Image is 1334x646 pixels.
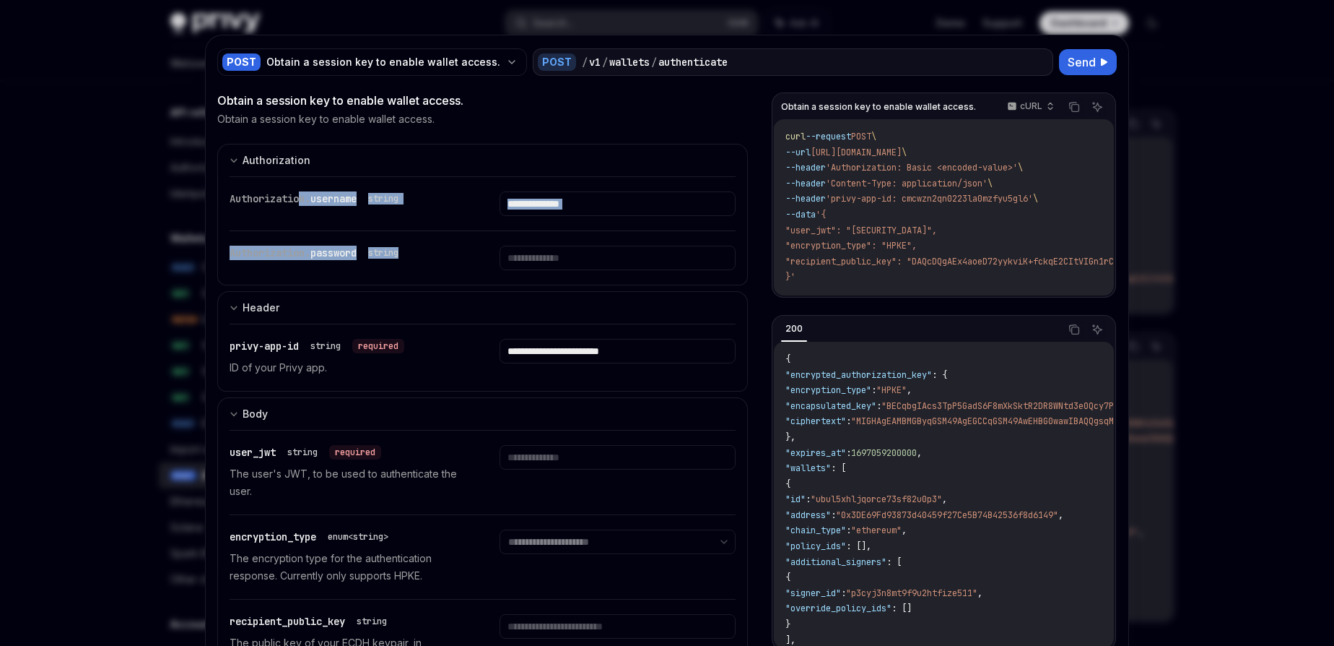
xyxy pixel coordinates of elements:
[230,530,316,543] span: encryption_type
[785,431,795,443] span: },
[785,525,846,536] span: "chain_type"
[602,55,608,69] div: /
[230,191,404,206] div: Authorization.username
[846,541,871,552] span: : [],
[368,247,398,259] div: string
[217,397,748,430] button: expand input section
[609,55,650,69] div: wallets
[217,112,435,126] p: Obtain a session key to enable wallet access.
[352,339,404,353] div: required
[886,556,902,568] span: : [
[988,178,993,189] span: \
[785,193,826,204] span: --header
[230,246,404,260] div: Authorization.password
[1018,162,1023,173] span: \
[785,240,917,251] span: "encryption_type": "HPKE",
[902,147,907,158] span: \
[785,572,790,583] span: {
[357,616,387,627] div: string
[785,447,846,459] span: "expires_at"
[243,405,268,423] div: Body
[846,587,977,599] span: "p3cyj3n8mt9f9u2htfize511"
[230,340,299,353] span: privy-app-id
[846,415,851,427] span: :
[902,525,907,536] span: ,
[329,445,381,460] div: required
[658,55,728,69] div: authenticate
[266,55,500,69] div: Obtain a session key to enable wallet access.
[243,299,279,316] div: Header
[582,55,588,69] div: /
[785,603,891,614] span: "override_policy_ids"
[310,192,357,205] span: username
[846,447,851,459] span: :
[230,359,465,376] p: ID of your Privy app.
[907,384,912,396] span: ,
[811,147,902,158] span: [URL][DOMAIN_NAME]
[785,162,826,173] span: --header
[1033,193,1038,204] span: \
[1068,53,1096,71] span: Send
[287,447,318,458] div: string
[230,446,276,459] span: user_jwt
[538,53,576,71] div: POST
[785,634,795,646] span: ],
[785,509,831,521] span: "address"
[851,525,902,536] span: "ethereum"
[589,55,601,69] div: v1
[785,494,806,505] span: "id"
[851,447,917,459] span: 1697059200000
[785,225,937,236] span: "user_jwt": "[SECURITY_DATA]",
[222,53,261,71] div: POST
[1065,320,1084,339] button: Copy the contents from the code block
[328,531,388,543] div: enum<string>
[785,131,806,142] span: curl
[785,353,790,365] span: {
[876,400,881,412] span: :
[836,509,1058,521] span: "0x3DE69Fd93873d40459f27Ce5B74B42536f8d6149"
[785,147,811,158] span: --url
[785,271,795,283] span: }'
[841,587,846,599] span: :
[1065,98,1084,116] button: Copy the contents from the code block
[368,193,398,204] div: string
[785,256,1276,267] span: "recipient_public_key": "DAQcDQgAEx4aoeD72yykviK+fckqE2CItVIGn1rCnvCXZ1HgpOcMEMialRmTrqIK4oZlYd1"
[785,619,790,630] span: }
[876,384,907,396] span: "HPKE"
[811,494,942,505] span: "ubul5xhljqorce73sf82u0p3"
[651,55,657,69] div: /
[217,47,527,77] button: POSTObtain a session key to enable wallet access.
[230,550,465,585] p: The encryption type for the authentication response. Currently only supports HPKE.
[999,95,1060,119] button: cURL
[785,462,831,474] span: "wallets"
[230,465,465,500] p: The user's JWT, to be used to authenticate the user.
[917,447,922,459] span: ,
[1020,100,1042,112] p: cURL
[826,178,988,189] span: 'Content-Type: application/json'
[1058,509,1063,521] span: ,
[230,615,345,628] span: recipient_public_key
[785,400,876,412] span: "encapsulated_key"
[785,369,932,381] span: "encrypted_authorization_key"
[831,462,846,474] span: : [
[217,144,748,176] button: expand input section
[785,541,846,552] span: "policy_ids"
[230,192,310,205] span: Authorization.
[230,614,393,629] div: recipient_public_key
[785,587,841,599] span: "signer_id"
[977,587,982,599] span: ,
[851,131,871,142] span: POST
[310,246,357,259] span: password
[230,445,381,460] div: user_jwt
[781,320,807,337] div: 200
[942,494,947,505] span: ,
[806,494,811,505] span: :
[217,92,748,109] div: Obtain a session key to enable wallet access.
[310,340,341,352] div: string
[217,291,748,324] button: expand input section
[891,603,912,614] span: : []
[846,525,851,536] span: :
[785,415,846,427] span: "ciphertext"
[871,384,876,396] span: :
[230,246,310,259] span: Authorization.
